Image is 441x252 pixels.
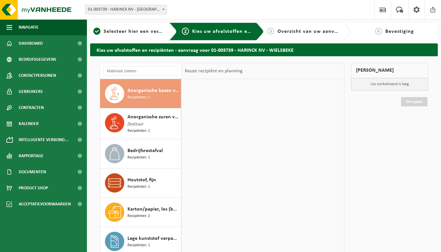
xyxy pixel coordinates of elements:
[192,29,281,34] span: Kies uw afvalstoffen en recipiënten
[385,29,414,34] span: Bevestiging
[100,139,181,168] button: Bedrijfsrestafval Recipiënten: 1
[103,66,178,76] input: Materiaal zoeken
[127,113,179,121] span: Anorganische zuren vloeibaar in kleinverpakking
[104,29,173,34] span: Selecteer hier een vestiging
[351,78,428,90] p: Uw winkelmand is leeg
[267,28,274,35] span: 3
[127,176,156,184] span: Houtstof, fijn
[127,184,150,190] span: Recipiënten: 1
[127,155,150,161] span: Recipiënten: 1
[19,84,43,100] span: Gebruikers
[19,180,48,196] span: Product Shop
[100,79,181,108] button: Anorganische basen vloeibaar in kleinverpakking Recipiënten: 1
[127,121,144,128] span: Zoutzuur
[182,63,246,79] div: Keuze recipiënt en planning
[100,198,181,227] button: Karton/papier, los (bedrijven) Recipiënten: 2
[127,87,179,94] span: Anorganische basen vloeibaar in kleinverpakking
[93,28,100,35] span: 1
[351,63,428,78] div: [PERSON_NAME]
[19,19,39,35] span: Navigatie
[127,242,150,248] span: Recipiënten: 1
[90,43,438,56] h2: Kies uw afvalstoffen en recipiënten - aanvraag voor 01-003739 - HARINCK NV - WIELSBEKE
[19,116,39,132] span: Kalender
[19,196,71,212] span: Acceptatievoorwaarden
[93,28,164,35] a: 1Selecteer hier een vestiging
[19,164,46,180] span: Documenten
[19,51,56,67] span: Bedrijfsgegevens
[375,28,382,35] span: 4
[127,235,179,242] span: Lege kunststof verpakkingen van gevaarlijke stoffen
[19,35,43,51] span: Dashboard
[19,67,56,84] span: Contactpersonen
[85,5,167,14] span: 01-003739 - HARINCK NV - WIELSBEKE
[127,128,150,134] span: Recipiënten: 1
[127,213,150,219] span: Recipiënten: 2
[127,147,163,155] span: Bedrijfsrestafval
[19,132,69,148] span: Intelligente verbond...
[401,97,427,106] a: Doorgaan
[19,100,44,116] span: Contracten
[182,28,189,35] span: 2
[127,94,150,101] span: Recipiënten: 1
[19,148,43,164] span: Rapportage
[100,168,181,198] button: Houtstof, fijn Recipiënten: 1
[127,205,179,213] span: Karton/papier, los (bedrijven)
[100,108,181,139] button: Anorganische zuren vloeibaar in kleinverpakking Zoutzuur Recipiënten: 1
[277,29,345,34] span: Overzicht van uw aanvraag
